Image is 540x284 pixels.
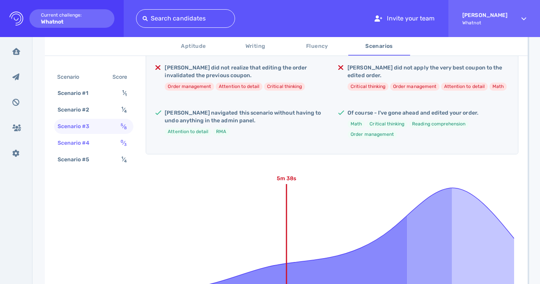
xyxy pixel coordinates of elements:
[124,142,127,147] sub: 3
[121,156,123,161] sup: 1
[348,120,365,128] li: Math
[56,137,99,149] div: Scenario #4
[348,64,509,79] h5: [PERSON_NAME] did not apply the very best coupon to the edited order.
[441,83,488,91] li: Attention to detail
[167,42,220,51] span: Aptitude
[56,104,99,115] div: Scenario #2
[56,71,89,83] div: Scenario
[348,83,388,91] li: Critical thinking
[462,20,508,25] span: Whatnot
[216,83,262,91] li: Attention to detail
[111,71,132,83] div: Score
[229,42,282,51] span: Writing
[489,83,507,91] li: Math
[348,130,397,139] li: Order management
[366,120,407,128] li: Critical thinking
[165,64,326,79] h5: [PERSON_NAME] did not realize that editing the order invalidated the previous coupon.
[390,83,439,91] li: Order management
[124,109,127,114] sub: 4
[121,139,123,144] sup: 0
[121,156,127,163] span: ⁄
[348,109,509,117] h5: Of course - I've gone ahead and edited your order.
[122,89,124,94] sup: 1
[56,88,98,99] div: Scenario #1
[165,83,214,91] li: Order management
[56,154,99,165] div: Scenario #5
[121,123,127,130] span: ⁄
[264,83,305,91] li: Critical thinking
[121,122,123,127] sup: 5
[277,175,296,182] text: 5m 38s
[353,42,405,51] span: Scenarios
[121,106,123,111] sup: 1
[56,121,99,132] div: Scenario #3
[291,42,344,51] span: Fluency
[125,92,127,97] sub: 1
[409,120,468,128] li: Reading comprehension
[124,125,127,130] sub: 8
[124,159,127,164] sub: 4
[121,140,127,146] span: ⁄
[122,90,127,96] span: ⁄
[165,128,211,136] li: Attention to detail
[121,106,127,113] span: ⁄
[165,109,326,125] h5: [PERSON_NAME] navigated this scenario without having to undo anything in the admin panel.
[213,128,229,136] li: RMA
[462,12,508,19] strong: [PERSON_NAME]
